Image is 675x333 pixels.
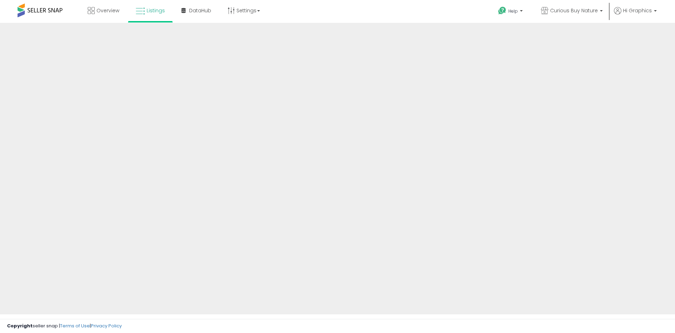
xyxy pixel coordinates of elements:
[623,7,652,14] span: Hi Graphics
[498,6,507,15] i: Get Help
[147,7,165,14] span: Listings
[550,7,598,14] span: Curious Buy Nature
[493,1,530,23] a: Help
[189,7,211,14] span: DataHub
[614,7,657,23] a: Hi Graphics
[508,8,518,14] span: Help
[96,7,119,14] span: Overview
